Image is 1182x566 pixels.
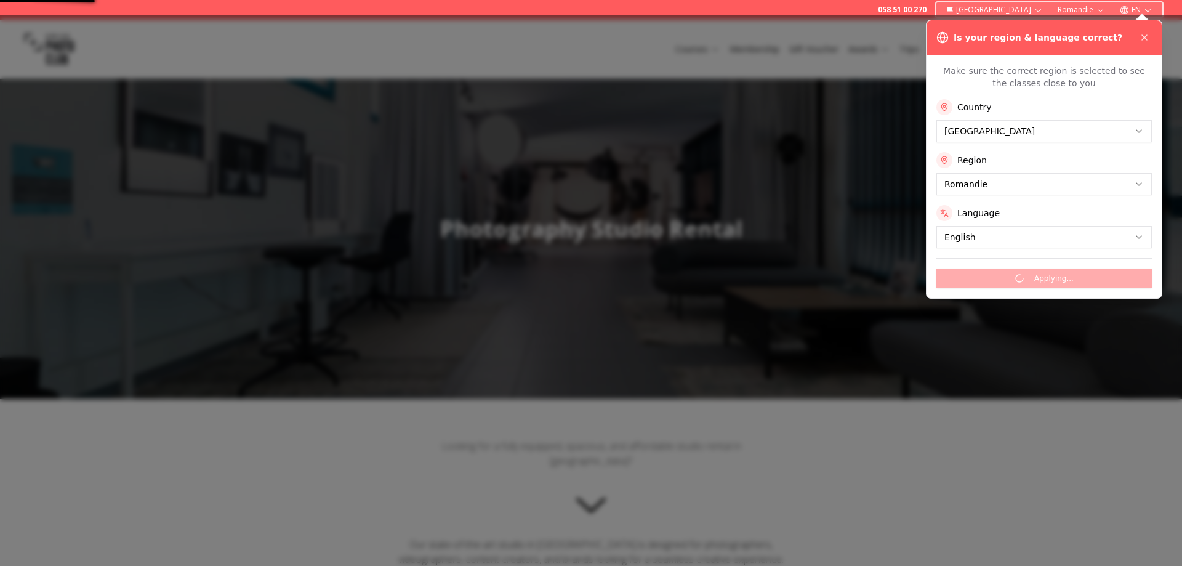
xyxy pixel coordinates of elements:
button: Romandie [1053,2,1110,17]
label: Language [957,207,1000,219]
button: [GEOGRAPHIC_DATA] [941,2,1048,17]
p: Make sure the correct region is selected to see the classes close to you [936,65,1152,89]
button: EN [1115,2,1157,17]
a: 058 51 00 270 [878,5,927,15]
label: Country [957,101,992,113]
h3: Is your region & language correct? [954,31,1122,44]
label: Region [957,154,987,166]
